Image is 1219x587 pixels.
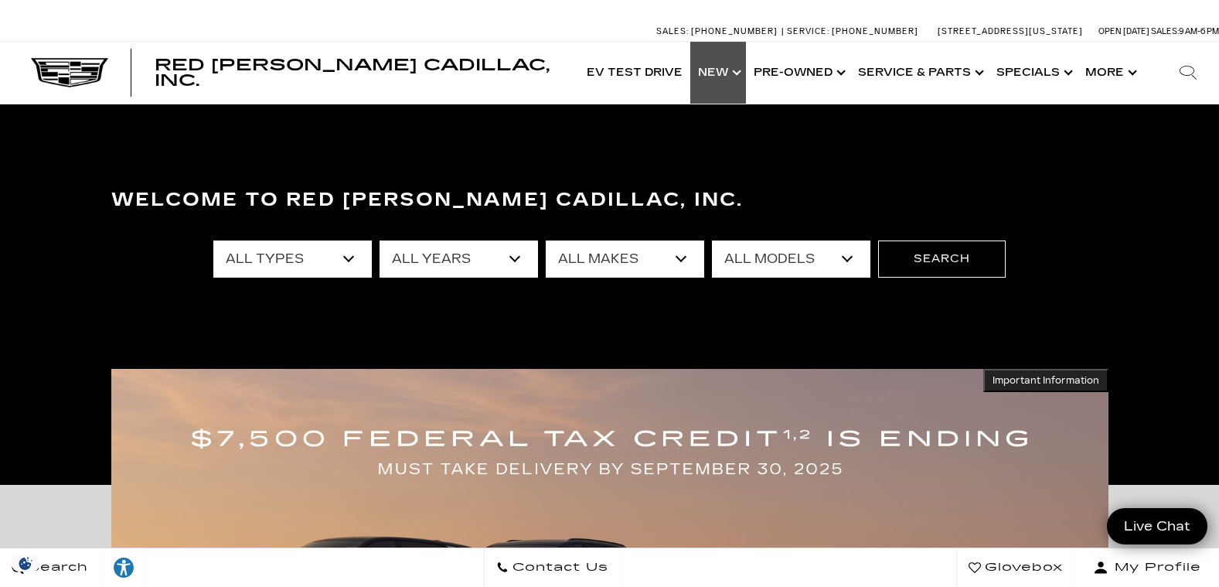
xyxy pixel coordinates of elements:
[1098,26,1149,36] span: Open [DATE]
[787,26,829,36] span: Service:
[690,42,746,104] a: New
[1116,517,1198,535] span: Live Chat
[981,557,1063,578] span: Glovebox
[24,557,88,578] span: Search
[31,58,108,87] img: Cadillac Dark Logo with Cadillac White Text
[100,548,148,587] a: Explore your accessibility options
[155,56,550,90] span: Red [PERSON_NAME] Cadillac, Inc.
[691,26,778,36] span: [PHONE_NUMBER]
[983,369,1108,392] button: Important Information
[155,57,564,88] a: Red [PERSON_NAME] Cadillac, Inc.
[8,555,43,572] section: Click to Open Cookie Consent Modal
[832,26,918,36] span: [PHONE_NUMBER]
[746,42,850,104] a: Pre-Owned
[956,548,1075,587] a: Glovebox
[1078,42,1142,104] button: More
[656,26,689,36] span: Sales:
[100,556,147,579] div: Explore your accessibility options
[850,42,989,104] a: Service & Parts
[579,42,690,104] a: EV Test Drive
[380,241,538,278] select: Filter by year
[509,557,608,578] span: Contact Us
[1075,548,1219,587] button: Open user profile menu
[1107,508,1207,544] a: Live Chat
[213,241,372,278] select: Filter by type
[8,555,43,572] img: Opt-Out Icon
[546,241,704,278] select: Filter by make
[1108,557,1201,578] span: My Profile
[993,374,1099,387] span: Important Information
[656,27,781,36] a: Sales: [PHONE_NUMBER]
[111,185,1108,216] h3: Welcome to Red [PERSON_NAME] Cadillac, Inc.
[1179,26,1219,36] span: 9 AM-6 PM
[712,241,870,278] select: Filter by model
[1151,26,1179,36] span: Sales:
[989,42,1078,104] a: Specials
[1157,42,1219,104] div: Search
[938,26,1083,36] a: [STREET_ADDRESS][US_STATE]
[878,241,1006,278] button: Search
[781,27,922,36] a: Service: [PHONE_NUMBER]
[484,548,621,587] a: Contact Us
